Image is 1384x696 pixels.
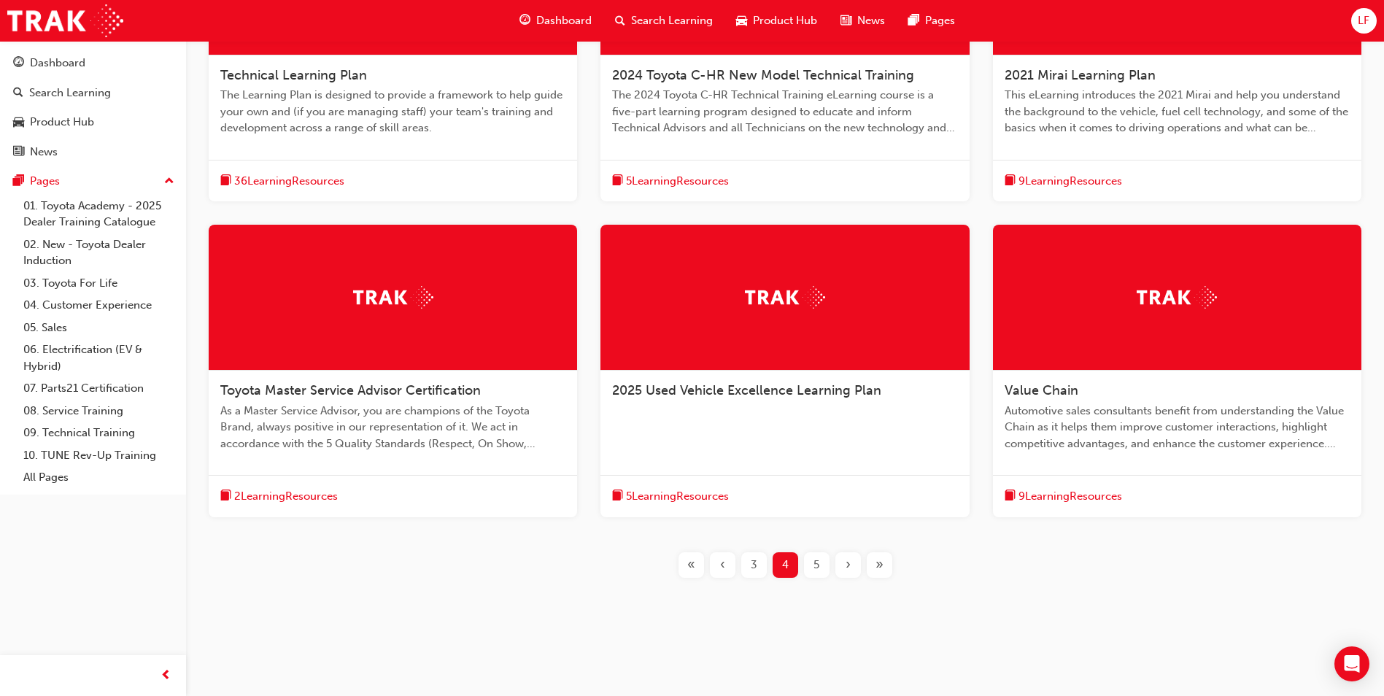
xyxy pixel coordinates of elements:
[687,557,695,573] span: «
[1351,8,1377,34] button: LF
[234,488,338,505] span: 2 Learning Resources
[603,6,724,36] a: search-iconSearch Learning
[908,12,919,30] span: pages-icon
[1005,67,1156,83] span: 2021 Mirai Learning Plan
[13,175,24,188] span: pages-icon
[745,286,825,309] img: Trak
[18,400,180,422] a: 08. Service Training
[164,172,174,191] span: up-icon
[813,557,819,573] span: 5
[18,422,180,444] a: 09. Technical Training
[13,57,24,70] span: guage-icon
[1005,87,1350,136] span: This eLearning introduces the 2021 Mirai and help you understand the background to the vehicle, f...
[631,12,713,29] span: Search Learning
[6,168,180,195] button: Pages
[220,172,344,190] button: book-icon36LearningResources
[840,12,851,30] span: news-icon
[846,557,851,573] span: ›
[1137,286,1217,309] img: Trak
[220,67,367,83] span: Technical Learning Plan
[897,6,967,36] a: pages-iconPages
[600,225,969,517] a: Trak2025 Used Vehicle Excellence Learning Planbook-icon5LearningResources
[993,225,1361,517] a: TrakValue ChainAutomotive sales consultants benefit from understanding the Value Chain as it help...
[753,12,817,29] span: Product Hub
[353,286,433,309] img: Trak
[234,173,344,190] span: 36 Learning Resources
[1005,172,1016,190] span: book-icon
[724,6,829,36] a: car-iconProduct Hub
[612,172,729,190] button: book-icon5LearningResources
[508,6,603,36] a: guage-iconDashboard
[612,87,957,136] span: The 2024 Toyota C-HR Technical Training eLearning course is a five-part learning program designed...
[615,12,625,30] span: search-icon
[536,12,592,29] span: Dashboard
[864,552,895,578] button: Last page
[209,225,577,517] a: TrakToyota Master Service Advisor CertificationAs a Master Service Advisor, you are champions of ...
[707,552,738,578] button: Previous page
[612,382,881,398] span: 2025 Used Vehicle Excellence Learning Plan
[829,6,897,36] a: news-iconNews
[30,144,58,161] div: News
[1005,382,1078,398] span: Value Chain
[720,557,725,573] span: ‹
[30,173,60,190] div: Pages
[18,272,180,295] a: 03. Toyota For Life
[612,67,914,83] span: 2024 Toyota C-HR New Model Technical Training
[220,487,231,506] span: book-icon
[220,487,338,506] button: book-icon2LearningResources
[1005,172,1122,190] button: book-icon9LearningResources
[7,4,123,37] img: Trak
[30,114,94,131] div: Product Hub
[6,50,180,77] a: Dashboard
[751,557,757,573] span: 3
[857,12,885,29] span: News
[738,552,770,578] button: Page 3
[13,146,24,159] span: news-icon
[875,557,884,573] span: »
[925,12,955,29] span: Pages
[6,80,180,107] a: Search Learning
[1358,12,1369,29] span: LF
[220,87,565,136] span: The Learning Plan is designed to provide a framework to help guide your own and (if you are manag...
[782,557,789,573] span: 4
[612,172,623,190] span: book-icon
[220,403,565,452] span: As a Master Service Advisor, you are champions of the Toyota Brand, always positive in our repres...
[18,377,180,400] a: 07. Parts21 Certification
[612,487,729,506] button: book-icon5LearningResources
[18,233,180,272] a: 02. New - Toyota Dealer Induction
[770,552,801,578] button: Page 4
[1018,488,1122,505] span: 9 Learning Resources
[1018,173,1122,190] span: 9 Learning Resources
[18,195,180,233] a: 01. Toyota Academy - 2025 Dealer Training Catalogue
[29,85,111,101] div: Search Learning
[519,12,530,30] span: guage-icon
[6,109,180,136] a: Product Hub
[13,116,24,129] span: car-icon
[801,552,832,578] button: Page 5
[18,339,180,377] a: 06. Electrification (EV & Hybrid)
[18,466,180,489] a: All Pages
[13,87,23,100] span: search-icon
[18,317,180,339] a: 05. Sales
[220,172,231,190] span: book-icon
[1005,487,1016,506] span: book-icon
[161,667,171,685] span: prev-icon
[6,139,180,166] a: News
[6,47,180,168] button: DashboardSearch LearningProduct HubNews
[1005,487,1122,506] button: book-icon9LearningResources
[736,12,747,30] span: car-icon
[832,552,864,578] button: Next page
[18,294,180,317] a: 04. Customer Experience
[626,488,729,505] span: 5 Learning Resources
[626,173,729,190] span: 5 Learning Resources
[1005,403,1350,452] span: Automotive sales consultants benefit from understanding the Value Chain as it helps them improve ...
[612,487,623,506] span: book-icon
[18,444,180,467] a: 10. TUNE Rev-Up Training
[1334,646,1369,681] div: Open Intercom Messenger
[220,382,481,398] span: Toyota Master Service Advisor Certification
[676,552,707,578] button: First page
[30,55,85,71] div: Dashboard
